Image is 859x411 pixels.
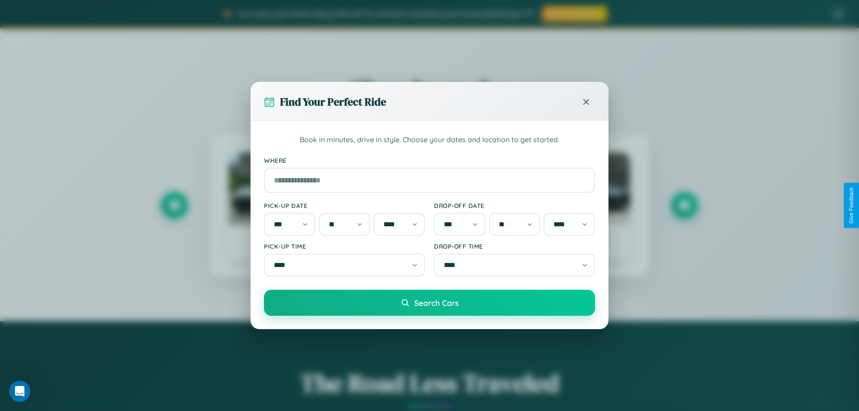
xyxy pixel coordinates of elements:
[264,242,425,250] label: Pick-up Time
[264,202,425,209] label: Pick-up Date
[264,134,595,146] p: Book in minutes, drive in style. Choose your dates and location to get started.
[414,298,459,308] span: Search Cars
[434,242,595,250] label: Drop-off Time
[264,290,595,316] button: Search Cars
[434,202,595,209] label: Drop-off Date
[264,157,595,164] label: Where
[280,94,386,109] h3: Find Your Perfect Ride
